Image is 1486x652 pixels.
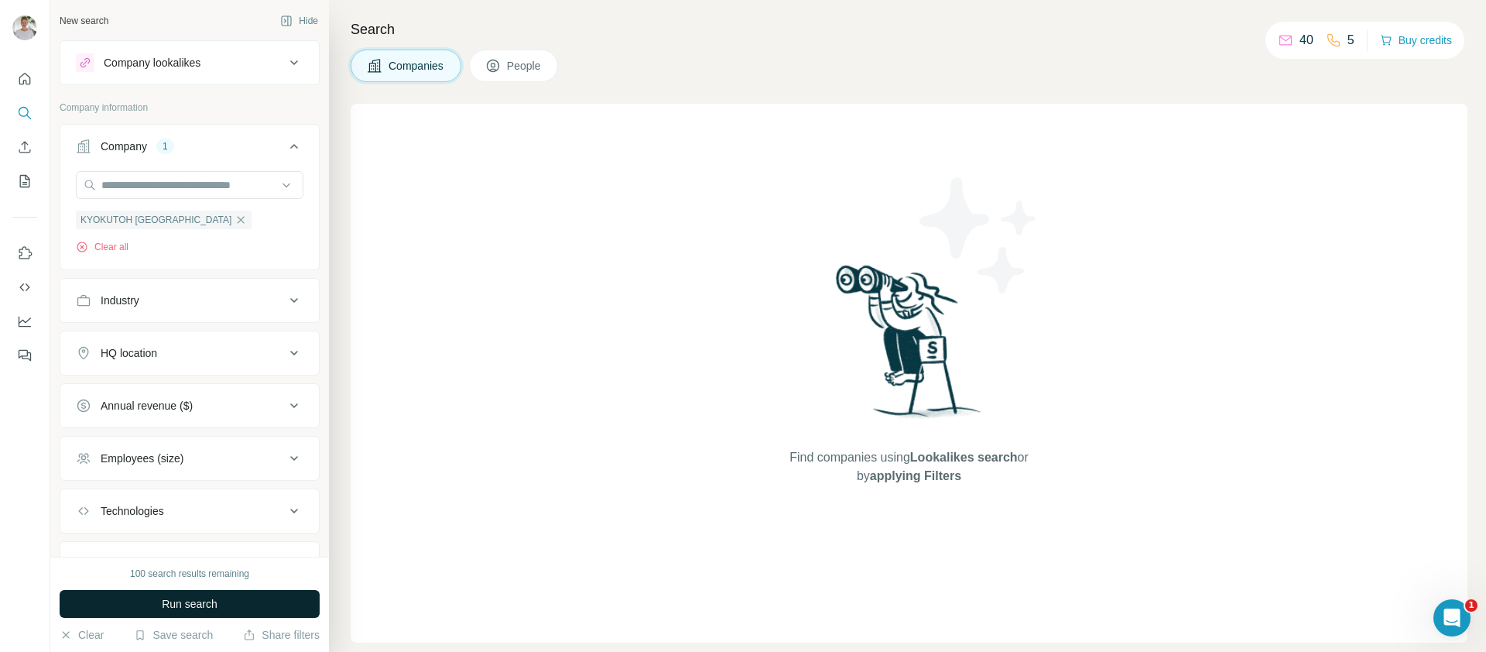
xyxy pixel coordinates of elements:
button: Use Surfe API [12,273,37,301]
img: Surfe Illustration - Woman searching with binoculars [829,261,990,434]
button: Keywords [60,545,319,582]
button: Clear [60,627,104,643]
div: Company [101,139,147,154]
p: Company information [60,101,320,115]
div: Employees (size) [101,451,183,466]
button: Run search [60,590,320,618]
button: Search [12,99,37,127]
span: Companies [389,58,445,74]
button: Industry [60,282,319,319]
div: New search [60,14,108,28]
button: Hide [269,9,329,33]
button: Annual revenue ($) [60,387,319,424]
div: Company lookalikes [104,55,200,70]
button: Buy credits [1380,29,1452,51]
span: People [507,58,543,74]
button: Employees (size) [60,440,319,477]
div: Annual revenue ($) [101,398,193,414]
p: 40 [1299,31,1313,50]
button: Share filters [243,627,320,643]
div: Industry [101,293,139,308]
button: Feedback [12,341,37,369]
div: Technologies [101,503,164,519]
p: 5 [1347,31,1354,50]
h4: Search [351,19,1467,40]
div: HQ location [101,345,157,361]
button: Technologies [60,492,319,530]
span: KYOKUTOH [GEOGRAPHIC_DATA] [80,213,231,227]
button: My lists [12,167,37,195]
button: Use Surfe on LinkedIn [12,239,37,267]
button: Clear all [76,240,128,254]
div: 100 search results remaining [130,567,249,581]
iframe: Intercom live chat [1433,599,1471,637]
button: Save search [134,627,213,643]
div: Keywords [101,556,148,571]
span: applying Filters [870,469,961,482]
button: Company1 [60,128,319,171]
button: HQ location [60,335,319,372]
button: Company lookalikes [60,44,319,81]
div: 1 [156,139,174,153]
button: Dashboard [12,307,37,335]
span: Find companies using or by [785,448,1032,486]
span: 1 [1465,599,1477,612]
button: Enrich CSV [12,133,37,161]
img: Surfe Illustration - Stars [909,166,1049,305]
button: Quick start [12,65,37,93]
span: Run search [162,596,217,612]
span: Lookalikes search [910,451,1018,464]
img: Avatar [12,15,37,40]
